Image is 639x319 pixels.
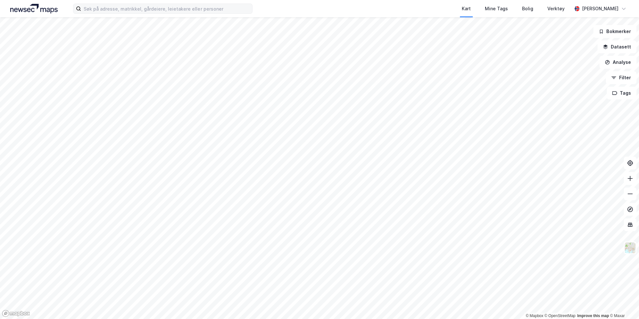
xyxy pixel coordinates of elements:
[597,40,636,53] button: Datasett
[2,310,30,317] a: Mapbox homepage
[462,5,471,13] div: Kart
[582,5,618,13] div: [PERSON_NAME]
[607,87,636,99] button: Tags
[607,288,639,319] iframe: Chat Widget
[547,5,565,13] div: Verktøy
[485,5,508,13] div: Mine Tags
[624,242,636,254] img: Z
[526,314,543,318] a: Mapbox
[593,25,636,38] button: Bokmerker
[599,56,636,69] button: Analyse
[10,4,58,13] img: logo.a4113a55bc3d86da70a041830d287a7e.svg
[606,71,636,84] button: Filter
[81,4,252,13] input: Søk på adresse, matrikkel, gårdeiere, leietakere eller personer
[577,314,609,318] a: Improve this map
[607,288,639,319] div: Kontrollprogram for chat
[522,5,533,13] div: Bolig
[544,314,576,318] a: OpenStreetMap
